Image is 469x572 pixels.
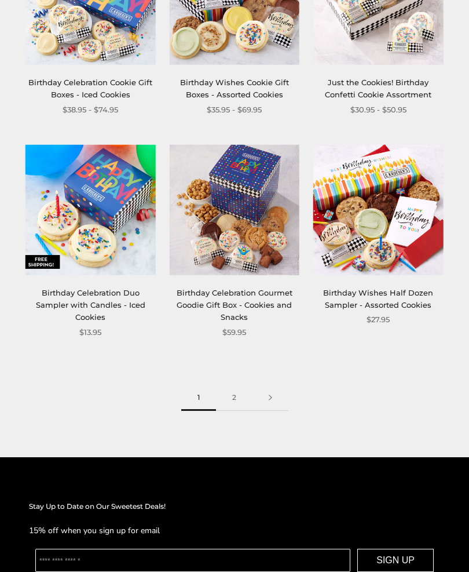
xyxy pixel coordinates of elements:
a: Next page [252,385,288,411]
p: 15% off when you sign up for email [29,524,440,537]
img: Birthday Wishes Half Dozen Sampler - Assorted Cookies [313,145,443,275]
span: $59.95 [222,326,246,338]
a: Birthday Wishes Half Dozen Sampler - Assorted Cookies [323,288,433,309]
a: Just the Cookies! Birthday Confetti Cookie Assortment [325,78,431,99]
span: $38.95 - $74.95 [63,104,118,116]
h2: Stay Up to Date on Our Sweetest Deals! [29,501,440,512]
a: 2 [216,385,252,411]
a: Birthday Celebration Gourmet Goodie Gift Box - Cookies and Snacks [177,288,292,322]
a: Birthday Celebration Duo Sampler with Candles - Iced Cookies [36,288,145,322]
span: $35.95 - $69.95 [207,104,262,116]
span: $30.95 - $50.95 [350,104,406,116]
input: Enter your email [35,549,350,572]
a: Birthday Celebration Cookie Gift Boxes - Iced Cookies [28,78,152,99]
a: Birthday Wishes Cookie Gift Boxes - Assorted Cookies [180,78,289,99]
span: $27.95 [367,314,390,326]
img: Birthday Celebration Duo Sampler with Candles - Iced Cookies [25,145,155,275]
button: SIGN UP [357,549,434,572]
span: 1 [181,385,216,411]
img: Birthday Celebration Gourmet Goodie Gift Box - Cookies and Snacks [170,145,299,275]
span: $13.95 [79,326,101,338]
